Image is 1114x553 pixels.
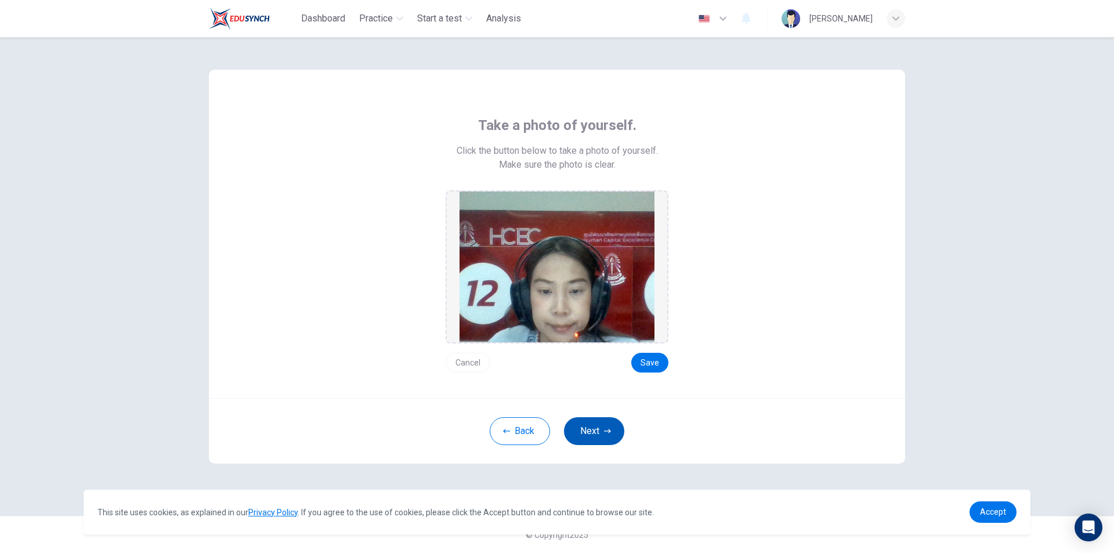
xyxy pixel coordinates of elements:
[478,116,636,135] span: Take a photo of yourself.
[209,7,270,30] img: Train Test logo
[413,8,477,29] button: Start a test
[97,508,654,517] span: This site uses cookies, as explained in our . If you agree to the use of cookies, please click th...
[482,8,526,29] button: Analysis
[490,417,550,445] button: Back
[970,501,1017,523] a: dismiss cookie message
[296,8,350,29] button: Dashboard
[417,12,462,26] span: Start a test
[355,8,408,29] button: Practice
[301,12,345,26] span: Dashboard
[980,507,1006,516] span: Accept
[526,530,588,540] span: © Copyright 2025
[446,353,490,373] button: Cancel
[697,15,711,23] img: en
[809,12,873,26] div: [PERSON_NAME]
[248,508,298,517] a: Privacy Policy
[782,9,800,28] img: Profile picture
[84,490,1030,534] div: cookieconsent
[209,7,296,30] a: Train Test logo
[1075,514,1102,541] div: Open Intercom Messenger
[631,353,668,373] button: Save
[359,12,393,26] span: Practice
[457,144,658,158] span: Click the button below to take a photo of yourself.
[564,417,624,445] button: Next
[499,158,616,172] span: Make sure the photo is clear.
[486,12,521,26] span: Analysis
[460,191,654,342] img: preview screemshot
